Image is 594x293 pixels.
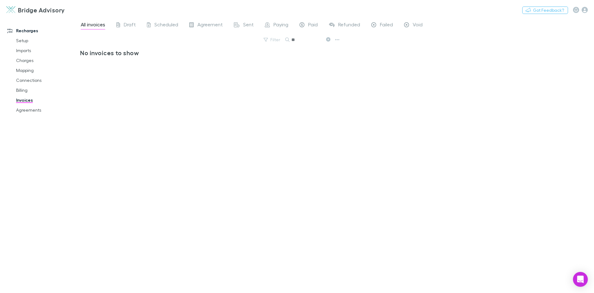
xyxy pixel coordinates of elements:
[80,49,337,56] h3: No invoices to show
[10,105,84,115] a: Agreements
[10,65,84,75] a: Mapping
[413,21,423,29] span: Void
[10,36,84,46] a: Setup
[573,272,588,287] div: Open Intercom Messenger
[273,21,288,29] span: Paying
[10,75,84,85] a: Connections
[197,21,223,29] span: Agreement
[10,55,84,65] a: Charges
[6,6,15,14] img: Bridge Advisory's Logo
[10,85,84,95] a: Billing
[308,21,318,29] span: Paid
[243,21,254,29] span: Sent
[124,21,136,29] span: Draft
[10,46,84,55] a: Imports
[260,36,284,43] button: Filter
[2,2,69,17] a: Bridge Advisory
[380,21,393,29] span: Failed
[1,26,84,36] a: Recharges
[154,21,178,29] span: Scheduled
[18,6,65,14] h3: Bridge Advisory
[81,21,105,29] span: All invoices
[522,7,568,14] button: Got Feedback?
[10,95,84,105] a: Invoices
[338,21,360,29] span: Refunded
